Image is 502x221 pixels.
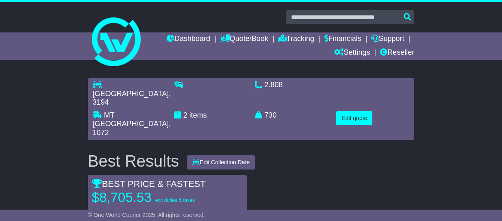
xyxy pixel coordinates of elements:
[88,212,205,218] span: © One World Courier 2025. All rights reserved.
[84,152,183,170] div: Best Results
[183,111,187,119] span: 2
[324,32,361,46] a: Financials
[334,46,370,60] a: Settings
[336,111,372,125] button: Edit quote
[265,111,277,119] span: 730
[93,111,169,128] span: MT [GEOGRAPHIC_DATA]
[93,90,169,98] span: [GEOGRAPHIC_DATA]
[187,155,255,170] button: Edit Collection Date
[371,32,404,46] a: Support
[278,32,314,46] a: Tracking
[155,197,195,203] span: exc duties & taxes
[92,179,206,189] span: BEST PRICE & FASTEST
[189,111,207,119] span: items
[265,81,283,89] span: 2.808
[167,32,210,46] a: Dashboard
[93,120,171,137] span: , 1072
[93,90,171,107] span: , 3194
[380,46,414,60] a: Reseller
[220,32,268,46] a: Quote/Book
[92,189,195,206] p: $8,705.53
